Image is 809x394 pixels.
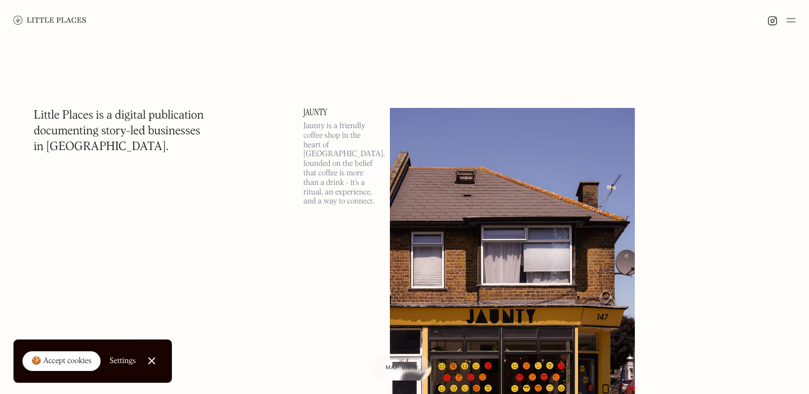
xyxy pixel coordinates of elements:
[372,356,432,381] a: Map view
[140,350,163,372] a: Close Cookie Popup
[110,357,136,365] div: Settings
[22,351,101,372] a: 🍪 Accept cookies
[303,108,376,117] a: Jaunty
[303,121,376,206] p: Jaunty is a friendly coffee shop in the heart of [GEOGRAPHIC_DATA], founded on the belief that co...
[110,348,136,374] a: Settings
[386,365,419,371] span: Map view
[31,356,92,367] div: 🍪 Accept cookies
[34,108,204,155] h1: Little Places is a digital publication documenting story-led businesses in [GEOGRAPHIC_DATA].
